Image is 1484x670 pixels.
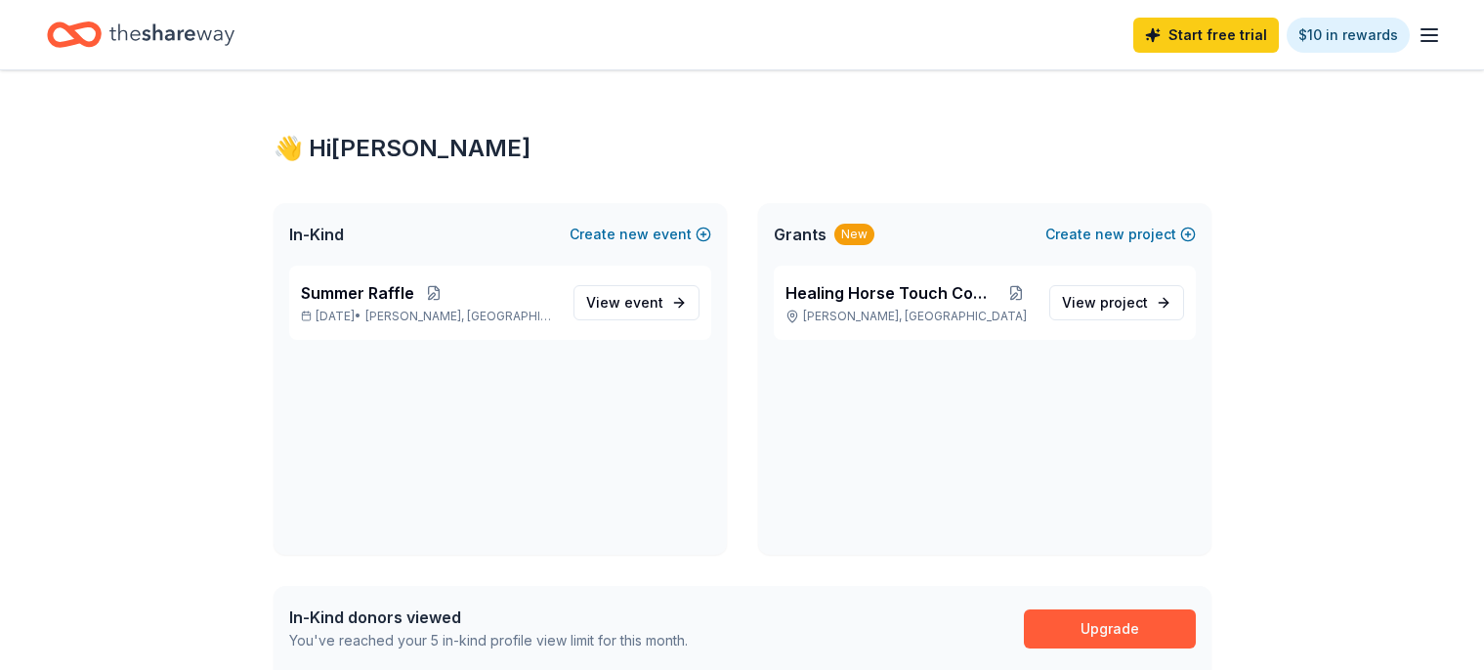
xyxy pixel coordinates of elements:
[586,291,663,314] span: View
[1133,18,1279,53] a: Start free trial
[834,224,874,245] div: New
[1024,609,1196,649] a: Upgrade
[1287,18,1410,53] a: $10 in rewards
[624,294,663,311] span: event
[573,285,700,320] a: View event
[365,309,557,324] span: [PERSON_NAME], [GEOGRAPHIC_DATA]
[1062,291,1148,314] span: View
[1095,223,1124,246] span: new
[785,281,998,305] span: Healing Horse Touch Company
[570,223,711,246] button: Createnewevent
[1100,294,1148,311] span: project
[301,281,414,305] span: Summer Raffle
[785,309,1034,324] p: [PERSON_NAME], [GEOGRAPHIC_DATA]
[47,12,234,58] a: Home
[289,606,688,629] div: In-Kind donors viewed
[289,629,688,652] div: You've reached your 5 in-kind profile view limit for this month.
[274,133,1211,164] div: 👋 Hi [PERSON_NAME]
[289,223,344,246] span: In-Kind
[1045,223,1196,246] button: Createnewproject
[301,309,558,324] p: [DATE] •
[619,223,649,246] span: new
[774,223,827,246] span: Grants
[1049,285,1184,320] a: View project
